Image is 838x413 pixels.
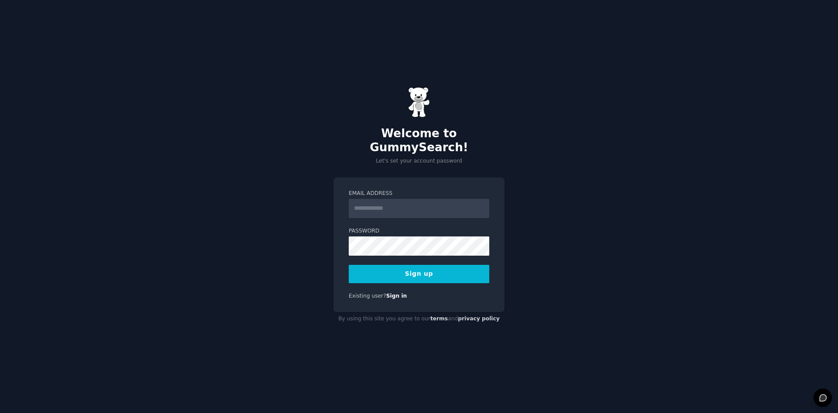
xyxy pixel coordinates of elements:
[386,293,407,299] a: Sign in
[349,190,489,198] label: Email Address
[458,316,500,322] a: privacy policy
[333,127,505,154] h2: Welcome to GummySearch!
[349,265,489,283] button: Sign up
[333,157,505,165] p: Let's set your account password
[349,227,489,235] label: Password
[408,87,430,118] img: Gummy Bear
[349,293,386,299] span: Existing user?
[430,316,448,322] a: terms
[333,312,505,326] div: By using this site you agree to our and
